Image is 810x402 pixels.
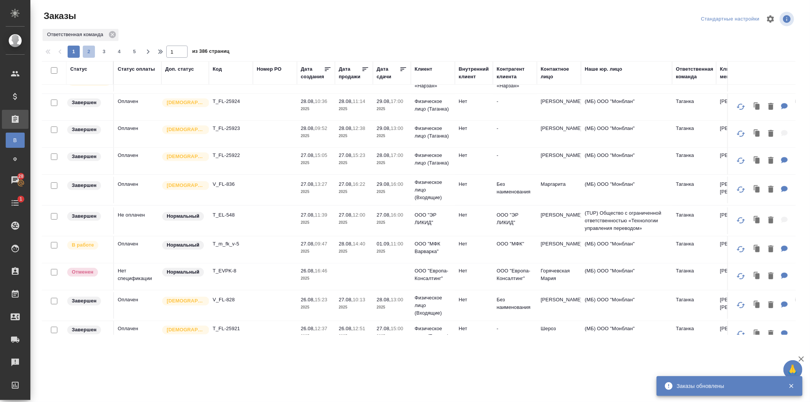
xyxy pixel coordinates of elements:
p: 2025 [301,219,331,226]
div: Выставляет КМ при направлении счета или после выполнения всех работ/сдачи заказа клиенту. Окончат... [66,180,109,191]
p: V_FL-836 [213,180,249,188]
td: (МБ) ООО "Монблан" [581,321,672,348]
button: Обновить [732,152,750,170]
button: Обновить [732,211,750,229]
p: 28.08, [301,98,315,104]
p: 16:22 [353,181,365,187]
p: 2025 [301,275,331,282]
td: [PERSON_NAME] [716,263,760,290]
td: Нет спецификации [114,263,161,290]
div: Внутренний клиент [459,65,489,81]
td: Маргарита [537,177,581,203]
button: Обновить [732,296,750,314]
td: [PERSON_NAME] [537,121,581,147]
p: 27.08, [301,181,315,187]
p: Без наименования [497,180,533,196]
span: В [9,136,21,144]
p: T_FL-25923 [213,125,249,132]
td: (TUP) Общество с ограниченной ответственностью «Технологии управления переводом» [581,206,672,236]
p: V_FL-828 [213,296,249,304]
button: Клонировать [750,326,764,342]
p: Нет [459,180,489,188]
p: Завершен [72,126,96,133]
td: [PERSON_NAME] [716,94,760,120]
td: [PERSON_NAME] [537,148,581,174]
p: 26.08, [301,297,315,302]
a: 1 [2,193,28,212]
td: (МБ) ООО "Монблан" [581,177,672,203]
span: 1 [15,195,27,203]
div: Ответственная команда [676,65,714,81]
p: 10:36 [315,98,327,104]
p: 12:00 [353,212,365,218]
td: (МБ) ООО "Монблан" [581,121,672,147]
button: Клонировать [750,213,764,228]
div: split button [699,13,761,25]
p: 27.08, [339,212,353,218]
div: Код [213,65,222,73]
p: Физическое лицо (Входящие) [415,179,451,201]
td: Оплачен [114,94,161,120]
div: Статус по умолчанию для стандартных заказов [161,240,205,250]
p: 2025 [377,332,407,340]
p: - [497,325,533,332]
div: Дата сдачи [377,65,399,81]
p: 13:00 [391,297,403,302]
p: [DEMOGRAPHIC_DATA] [167,153,205,160]
div: Выставляет КМ при направлении счета или после выполнения всех работ/сдачи заказа клиенту. Окончат... [66,152,109,162]
p: T_FL-25921 [213,325,249,332]
p: [DEMOGRAPHIC_DATA] [167,126,205,133]
p: 15:05 [315,152,327,158]
button: Обновить [732,240,750,258]
p: 2025 [301,132,331,140]
div: Контрагент клиента [497,65,533,81]
p: Завершен [72,297,96,305]
p: ООО "Европа-Консалтинг" [415,267,451,282]
td: Таганка [672,263,716,290]
p: T_EVPK-8 [213,267,249,275]
p: Нет [459,152,489,159]
td: (МБ) ООО "Монблан" [581,292,672,319]
td: (МБ) ООО "Монблан" [581,236,672,263]
button: Клонировать [750,242,764,257]
span: 4 [113,48,125,55]
div: Контактное лицо [541,65,577,81]
p: Нет [459,98,489,105]
div: Номер PO [257,65,281,73]
p: 28.08, [377,297,391,302]
span: Посмотреть информацию [780,12,796,26]
p: 12:51 [353,326,365,331]
td: Таганка [672,292,716,319]
p: [DEMOGRAPHIC_DATA] [167,297,205,305]
p: ООО "ЭР ЛИКИД" [497,211,533,226]
td: [PERSON_NAME] [537,236,581,263]
td: Шероз [537,321,581,348]
p: 11:14 [353,98,365,104]
p: 2025 [339,304,369,311]
div: Клиентские менеджеры [720,65,756,81]
p: Завершен [72,153,96,160]
div: Выставляет КМ при направлении счета или после выполнения всех работ/сдачи заказа клиенту. Окончат... [66,98,109,108]
p: 2025 [301,188,331,196]
p: Нормальный [167,212,199,220]
p: 28.08, [339,241,353,247]
div: Выставляет КМ после отмены со стороны клиента. Если уже после запуска – КМ пишет ПМу про отмену, ... [66,267,109,277]
p: Нет [459,267,489,275]
p: [DEMOGRAPHIC_DATA] [167,326,205,334]
p: 29.08, [377,181,391,187]
button: Удалить [764,326,777,342]
p: 10:13 [353,297,365,302]
p: [DEMOGRAPHIC_DATA] [167,182,205,189]
p: 2025 [339,132,369,140]
p: 2025 [377,219,407,226]
p: 12:37 [315,326,327,331]
p: 09:47 [315,241,327,247]
td: Оплачен [114,148,161,174]
p: 17:00 [391,152,403,158]
p: ООО "МФК" [497,240,533,248]
span: 🙏 [786,362,799,378]
p: 15:00 [391,326,403,331]
p: 14:40 [353,241,365,247]
p: 11:39 [315,212,327,218]
span: 28 [14,173,28,180]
